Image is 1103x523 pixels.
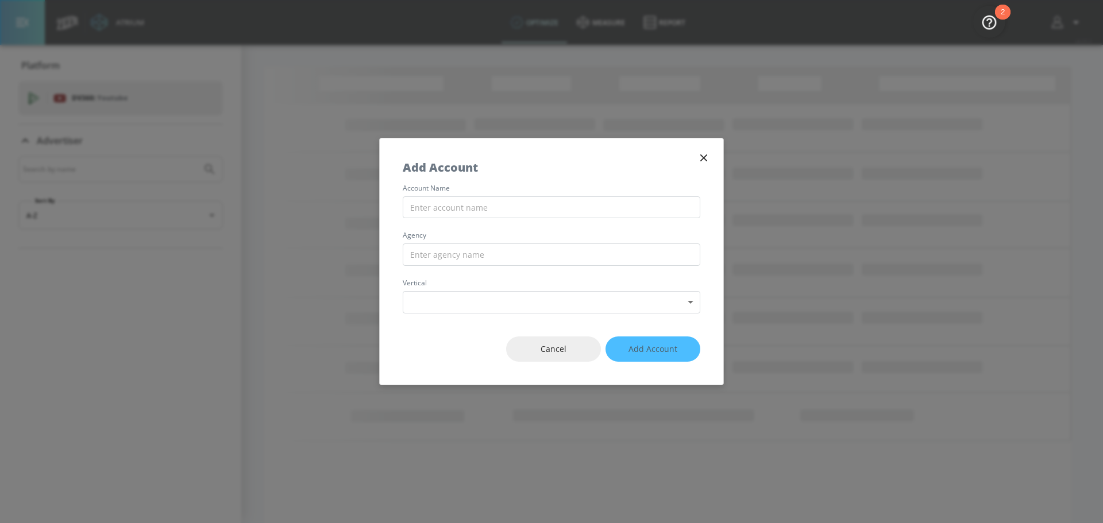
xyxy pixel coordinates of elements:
label: agency [403,232,700,239]
h5: Add Account [403,161,478,173]
input: Enter agency name [403,243,700,266]
span: Cancel [529,342,578,357]
div: ​ [403,291,700,313]
input: Enter account name [403,196,700,219]
button: Open Resource Center, 2 new notifications [973,6,1005,38]
div: 2 [1001,12,1005,27]
button: Cancel [506,336,601,362]
label: vertical [403,280,700,286]
label: account name [403,185,700,192]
